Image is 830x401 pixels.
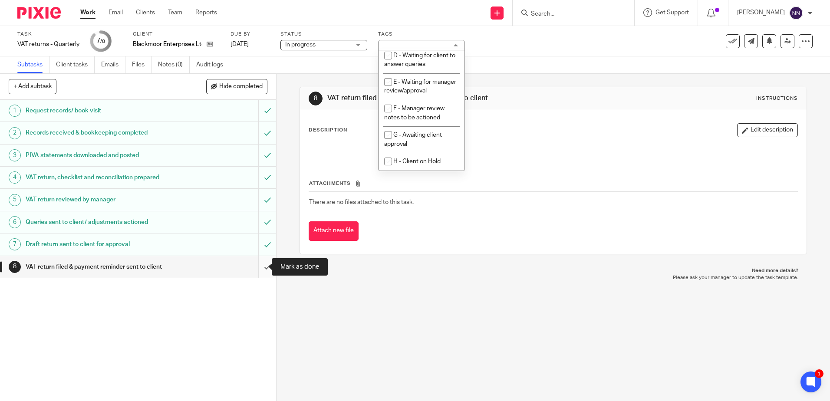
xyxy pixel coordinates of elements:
[195,8,217,17] a: Reports
[737,8,785,17] p: [PERSON_NAME]
[158,56,190,73] a: Notes (0)
[9,171,21,184] div: 4
[309,221,359,241] button: Attach new file
[9,127,21,139] div: 2
[101,56,125,73] a: Emails
[327,94,572,103] h1: VAT return filed & payment reminder sent to client
[100,39,105,44] small: /8
[168,8,182,17] a: Team
[56,56,95,73] a: Client tasks
[17,56,49,73] a: Subtasks
[26,260,175,273] h1: VAT return filed & payment reminder sent to client
[26,171,175,184] h1: VAT return, checklist and reconciliation prepared
[308,274,798,281] p: Please ask your manager to update the task template.
[219,83,263,90] span: Hide completed
[9,149,21,161] div: 3
[26,126,175,139] h1: Records received & bookkeeping completed
[26,238,175,251] h1: Draft return sent to client for approval
[17,7,61,19] img: Pixie
[231,41,249,47] span: [DATE]
[9,105,21,117] div: 1
[655,10,689,16] span: Get Support
[384,132,442,147] span: G - Awaiting client approval
[133,31,220,38] label: Client
[384,79,456,94] span: E - Waiting for manager review/approval
[815,369,823,378] div: 1
[80,8,96,17] a: Work
[309,181,351,186] span: Attachments
[17,31,79,38] label: Task
[756,95,798,102] div: Instructions
[26,216,175,229] h1: Queries sent to client/ adjustments actioned
[26,193,175,206] h1: VAT return reviewed by manager
[9,238,21,250] div: 7
[231,31,270,38] label: Due by
[384,53,455,68] span: D - Waiting for client to answer queries
[96,36,105,46] div: 7
[308,267,798,274] p: Need more details?
[9,194,21,206] div: 5
[309,199,414,205] span: There are no files attached to this task.
[737,123,798,137] button: Edit description
[9,79,56,94] button: + Add subtask
[196,56,230,73] a: Audit logs
[136,8,155,17] a: Clients
[309,127,347,134] p: Description
[9,261,21,273] div: 8
[280,31,367,38] label: Status
[206,79,267,94] button: Hide completed
[133,40,202,49] p: Blackmoor Enterprises Ltd
[17,40,79,49] div: VAT returns - Quarterly
[26,104,175,117] h1: Request records/ book visit
[9,216,21,228] div: 6
[378,31,465,38] label: Tags
[109,8,123,17] a: Email
[384,105,445,121] span: F - Manager review notes to be actioned
[530,10,608,18] input: Search
[393,158,441,164] span: H - Client on Hold
[285,42,316,48] span: In progress
[26,149,175,162] h1: PIVA statements downloaded and posted
[309,92,323,105] div: 8
[789,6,803,20] img: svg%3E
[132,56,152,73] a: Files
